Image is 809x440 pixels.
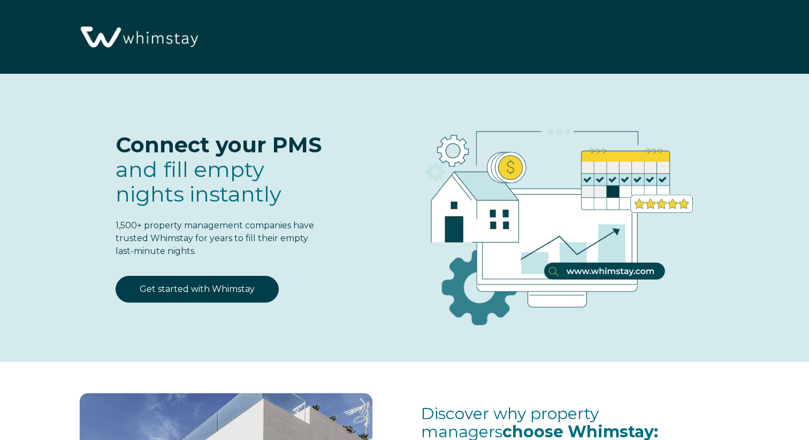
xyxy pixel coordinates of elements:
img: Whimstay Logo-02 1 [75,5,202,70]
img: RBO Ilustrations-03 [365,95,742,342]
span: 1,500+ property management companies have trusted Whimstay for years to fill their empty last-min... [116,220,314,256]
span: and [116,156,281,207]
span: Connect your PMS [116,132,322,158]
span: fill empty nights instantly [116,156,281,207]
a: Get started with Whimstay [116,276,279,303]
